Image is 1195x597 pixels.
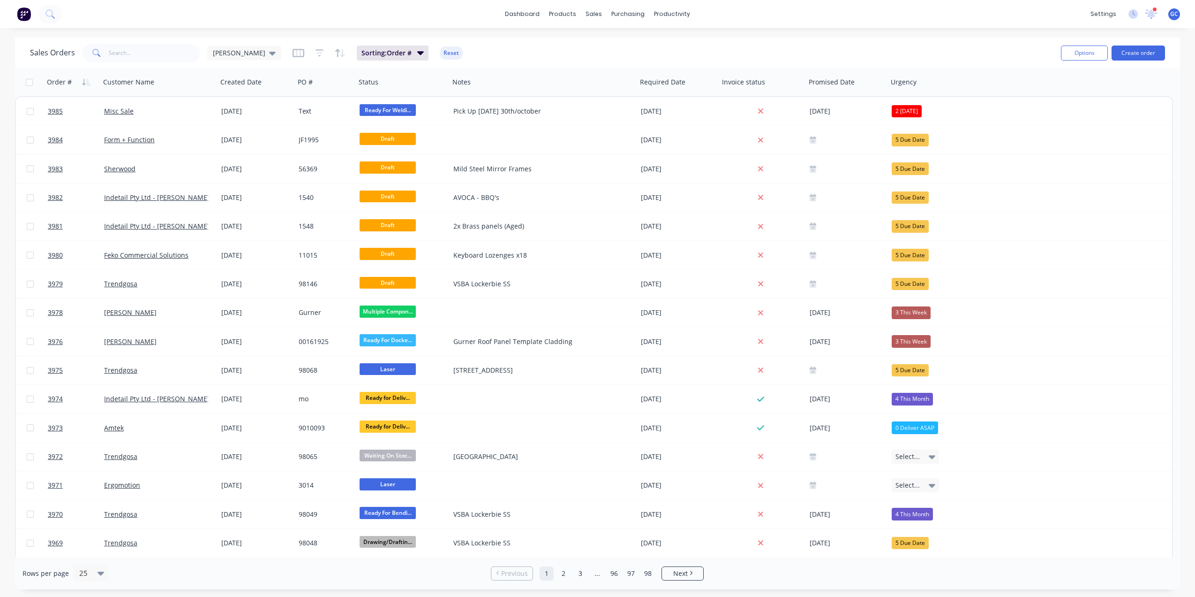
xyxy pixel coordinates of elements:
span: Ready For Weldi... [360,104,416,116]
div: VSBA Lockerbie SS [453,510,624,519]
div: [DATE] [221,107,291,116]
div: Urgency [891,77,917,87]
div: 9010093 [299,423,349,433]
div: [DATE] [221,394,291,404]
div: 2 [DATE] [892,105,922,117]
span: Waiting On Stoc... [360,450,416,461]
a: Page 97 [624,566,638,581]
div: Required Date [640,77,685,87]
div: [DATE] [641,366,715,375]
span: Ready For Bendi... [360,507,416,519]
span: Ready For Docke... [360,334,416,346]
div: Customer Name [103,77,154,87]
div: [DATE] [221,481,291,490]
div: 11015 [299,251,349,260]
div: [DATE] [641,308,715,317]
div: [DATE] [641,481,715,490]
a: Next page [662,569,703,578]
div: Keyboard Lozenges x18 [453,251,624,260]
div: Status [359,77,378,87]
div: [DATE] [221,538,291,548]
button: Reset [440,46,463,60]
div: 5 Due Date [892,249,929,261]
span: Laser [360,478,416,490]
div: Notes [452,77,471,87]
h1: Sales Orders [30,48,75,57]
span: 3974 [48,394,63,404]
span: Ready for Deliv... [360,421,416,432]
a: 3973 [48,414,104,442]
span: Next [673,569,688,578]
span: 3980 [48,251,63,260]
div: [DATE] [221,423,291,433]
div: 5 Due Date [892,220,929,232]
div: 5 Due Date [892,537,929,549]
div: 56369 [299,164,349,174]
a: [PERSON_NAME] [104,308,157,317]
a: 3970 [48,500,104,528]
span: 3983 [48,164,63,174]
div: [DATE] [641,164,715,174]
a: 3981 [48,212,104,240]
div: 98068 [299,366,349,375]
div: 98146 [299,279,349,289]
span: Laser [360,363,416,375]
div: [DATE] [810,106,884,117]
a: Page 3 [573,566,587,581]
div: purchasing [607,7,649,21]
span: Draft [360,277,416,289]
span: Draft [360,191,416,202]
span: 3982 [48,193,63,202]
a: Jump forward [590,566,604,581]
a: dashboard [500,7,544,21]
div: [DATE] [641,107,715,116]
span: 3971 [48,481,63,490]
div: 1540 [299,193,349,202]
a: Trendgosa [104,538,137,547]
div: 5 Due Date [892,134,929,146]
div: [DATE] [810,307,884,319]
span: Draft [360,219,416,231]
a: Indetail Pty Ltd - [PERSON_NAME] [104,222,210,230]
a: 3971 [48,471,104,499]
div: 5 Due Date [892,162,929,175]
img: Factory [17,7,31,21]
div: [DATE] [221,164,291,174]
a: Ergomotion [104,481,140,490]
div: [DATE] [221,135,291,145]
div: [DATE] [641,510,715,519]
span: 3978 [48,308,63,317]
div: [DATE] [810,393,884,405]
div: [DATE] [221,452,291,461]
div: productivity [649,7,695,21]
div: [DATE] [641,279,715,289]
span: Draft [360,248,416,260]
div: Gurner Roof Panel Template Cladding [453,337,624,346]
button: Options [1061,46,1108,61]
div: [DATE] [221,193,291,202]
div: 4 This Month [892,508,933,520]
a: 3984 [48,126,104,154]
span: 3981 [48,222,63,231]
a: Page 2 [556,566,571,581]
span: GC [1170,10,1178,18]
div: 98065 [299,452,349,461]
div: [DATE] [641,251,715,260]
a: Page 96 [607,566,621,581]
a: Page 98 [641,566,655,581]
span: 3973 [48,423,63,433]
a: 3980 [48,241,104,269]
div: 0 Deliver ASAP [892,421,938,434]
div: [DATE] [221,366,291,375]
div: products [544,7,581,21]
div: [DATE] [810,422,884,434]
ul: Pagination [487,566,707,581]
div: [DATE] [641,222,715,231]
div: JF1995 [299,135,349,145]
div: [DATE] [641,423,715,433]
span: Drawing/Draftin... [360,536,416,548]
a: Trendgosa [104,279,137,288]
div: [DATE] [641,135,715,145]
span: Select... [895,452,920,461]
span: Draft [360,161,416,173]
